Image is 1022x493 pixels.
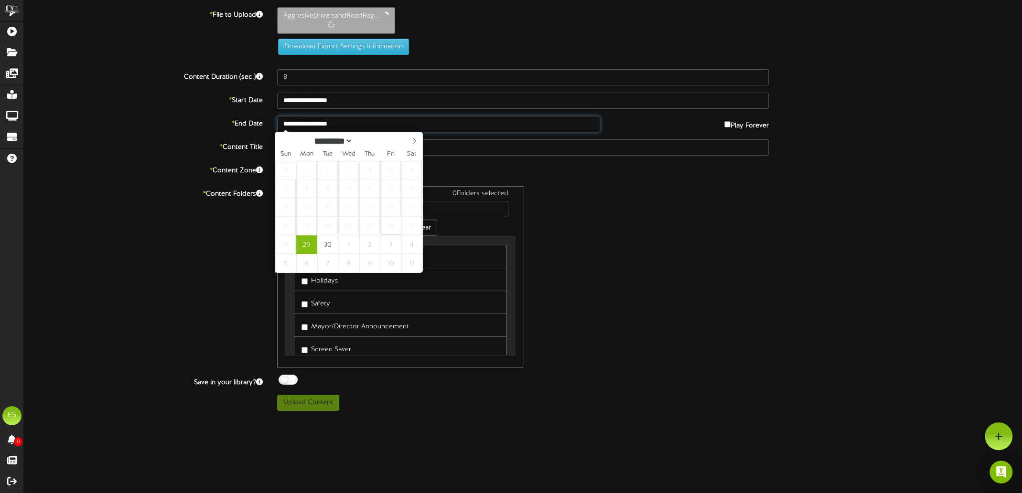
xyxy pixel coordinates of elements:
label: Screen Saver [301,342,351,355]
span: September 10, 2025 [338,179,359,198]
span: September 18, 2025 [359,198,380,217]
label: Save in your library? [17,375,270,388]
span: October 8, 2025 [338,254,359,273]
span: October 6, 2025 [296,254,317,273]
input: Play Forever [724,121,731,127]
span: October 2, 2025 [359,235,380,254]
span: September 9, 2025 [317,179,338,198]
span: Sun [275,151,296,157]
label: Start Date [17,93,270,105]
span: October 3, 2025 [380,235,401,254]
span: September 30, 2025 [317,235,338,254]
span: September 4, 2025 [359,161,380,179]
span: September 7, 2025 [275,179,296,198]
span: September 2, 2025 [317,161,338,179]
span: September 5, 2025 [380,161,401,179]
span: October 1, 2025 [338,235,359,254]
span: September 24, 2025 [338,217,359,235]
span: September 15, 2025 [296,198,317,217]
span: September 19, 2025 [380,198,401,217]
label: End Date [17,116,270,129]
span: September 23, 2025 [317,217,338,235]
label: Safety [301,296,330,309]
input: Holidays [301,278,308,284]
label: Content Title [17,139,270,152]
label: Content Folders [17,186,270,199]
span: October 10, 2025 [380,254,401,273]
span: September 28, 2025 [275,235,296,254]
span: Fri [380,151,401,157]
div: ES [2,406,22,425]
span: September 11, 2025 [359,179,380,198]
span: September 14, 2025 [275,198,296,217]
span: Thu [359,151,380,157]
span: October 11, 2025 [401,254,422,273]
input: Screen Saver [301,347,308,353]
span: September 16, 2025 [317,198,338,217]
span: September 1, 2025 [296,161,317,179]
span: 0 [14,437,22,446]
button: Download Export Settings Information [278,39,409,55]
span: September 29, 2025 [296,235,317,254]
span: September 13, 2025 [401,179,422,198]
input: Mayor/Director Announcement [301,324,308,330]
span: Wed [338,151,359,157]
div: Open Intercom Messenger [990,461,1012,483]
a: Download Export Settings Information [273,43,409,50]
button: Upload Content [277,395,339,411]
span: September 6, 2025 [401,161,422,179]
label: Content Duration (sec.) [17,69,270,82]
label: Mayor/Director Announcement [301,319,409,332]
span: August 31, 2025 [275,161,296,179]
span: September 26, 2025 [380,217,401,235]
input: Title of this Content [277,139,769,156]
label: Content Zone [17,163,270,176]
label: Play Forever [724,116,769,131]
span: September 12, 2025 [380,179,401,198]
span: September 25, 2025 [359,217,380,235]
input: Year [353,136,387,146]
span: October 4, 2025 [401,235,422,254]
span: Tue [317,151,338,157]
span: September 20, 2025 [401,198,422,217]
span: September 8, 2025 [296,179,317,198]
span: September 22, 2025 [296,217,317,235]
span: September 27, 2025 [401,217,422,235]
label: Holidays [301,273,338,286]
span: October 5, 2025 [275,254,296,273]
span: October 9, 2025 [359,254,380,273]
span: September 21, 2025 [275,217,296,235]
span: Sat [401,151,422,157]
span: Mon [296,151,317,157]
span: October 7, 2025 [317,254,338,273]
span: September 17, 2025 [338,198,359,217]
span: September 3, 2025 [338,161,359,179]
input: Safety [301,301,308,307]
label: File to Upload [17,7,270,20]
